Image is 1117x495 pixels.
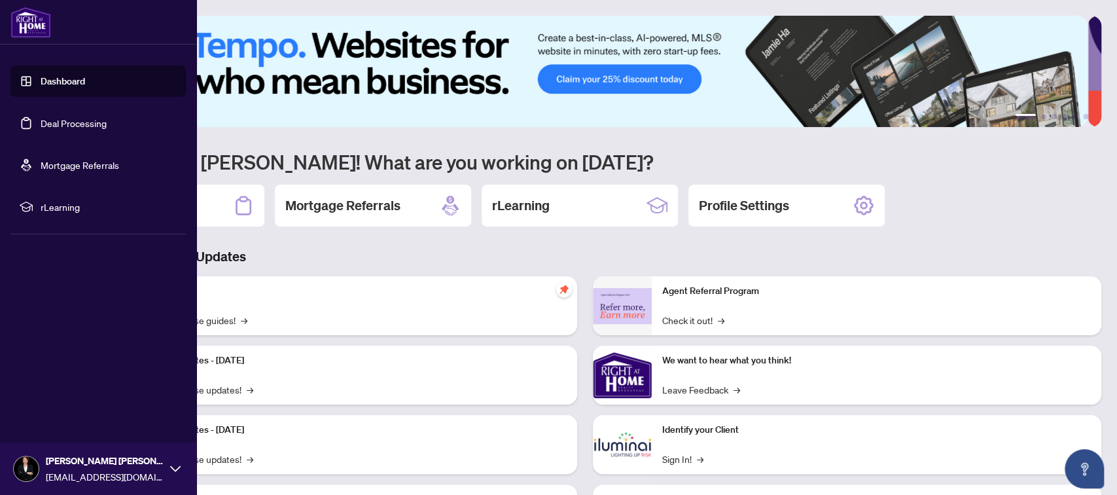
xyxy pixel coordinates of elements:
img: logo [10,7,51,38]
span: rLearning [41,200,177,214]
p: Self-Help [137,284,567,299]
button: Open asap [1065,449,1104,488]
button: 5 [1073,114,1078,119]
h2: Profile Settings [699,196,789,215]
a: Mortgage Referrals [41,159,119,171]
span: [PERSON_NAME] [PERSON_NAME] [46,454,164,468]
img: Identify your Client [593,415,652,474]
h1: Welcome back [PERSON_NAME]! What are you working on [DATE]? [68,149,1101,174]
a: Check it out!→ [662,313,724,327]
img: We want to hear what you think! [593,346,652,405]
button: 1 [1015,114,1036,119]
span: → [718,313,724,327]
span: → [734,382,740,397]
p: Agent Referral Program [662,284,1091,299]
a: Dashboard [41,75,85,87]
button: 3 [1052,114,1057,119]
h2: Mortgage Referrals [285,196,400,215]
p: Platform Updates - [DATE] [137,423,567,437]
h2: rLearning [492,196,550,215]
span: [EMAIL_ADDRESS][DOMAIN_NAME] [46,469,164,484]
p: We want to hear what you think! [662,354,1091,368]
p: Identify your Client [662,423,1091,437]
span: pushpin [556,282,572,297]
a: Sign In!→ [662,452,703,466]
a: Leave Feedback→ [662,382,740,397]
img: Agent Referral Program [593,288,652,324]
span: → [247,452,253,466]
button: 2 [1041,114,1046,119]
span: → [241,313,247,327]
a: Deal Processing [41,117,107,129]
span: → [697,452,703,466]
h3: Brokerage & Industry Updates [68,247,1101,266]
span: → [247,382,253,397]
img: Slide 0 [68,16,1088,127]
img: Profile Icon [14,456,39,481]
button: 4 [1062,114,1067,119]
p: Platform Updates - [DATE] [137,354,567,368]
button: 6 [1083,114,1088,119]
